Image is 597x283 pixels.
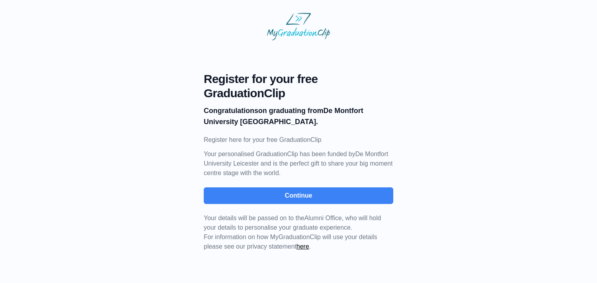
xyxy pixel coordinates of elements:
b: Congratulations [204,107,258,115]
span: Your details will be passed on to the , who will hold your details to personalise your graduate e... [204,215,381,231]
p: Your personalised GraduationClip has been funded by De Montfort University Leicester and is the p... [204,149,393,178]
button: Continue [204,187,393,204]
img: MyGraduationClip [267,13,330,40]
p: Register here for your free GraduationClip [204,135,393,145]
span: GraduationClip [204,86,393,100]
span: Register for your free [204,72,393,86]
p: on graduating from De Montfort University [GEOGRAPHIC_DATA]. [204,105,393,127]
span: For information on how MyGraduationClip will use your details please see our privacy statement . [204,215,381,250]
a: here [297,243,309,250]
span: Alumni Office [304,215,342,221]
